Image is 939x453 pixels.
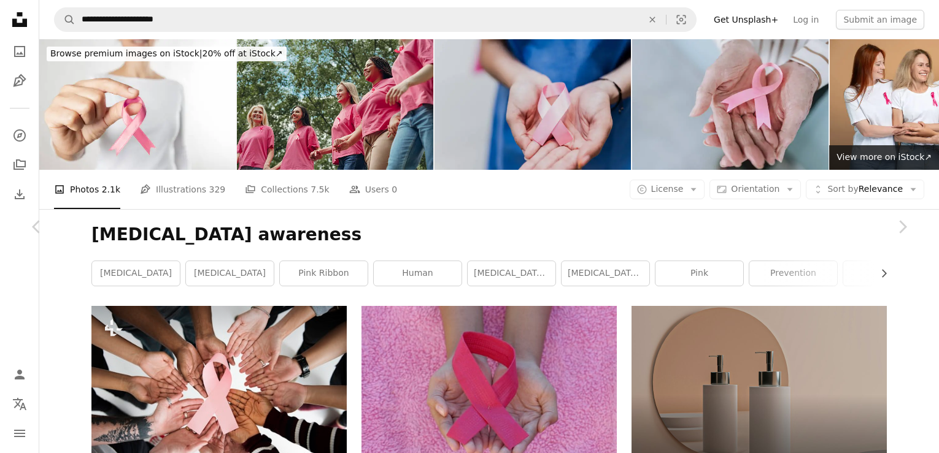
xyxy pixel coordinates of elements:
a: [MEDICAL_DATA] ribbon [468,261,555,286]
button: License [630,180,705,199]
span: Sort by [827,184,858,194]
a: Browse premium images on iStock|20% off at iStock↗ [39,39,294,69]
a: Log in [786,10,826,29]
button: Language [7,392,32,416]
button: Visual search [667,8,696,31]
a: Next [865,168,939,286]
a: [MEDICAL_DATA] awareness month [562,261,649,286]
a: care [843,261,931,286]
a: pink ribbon [280,261,368,286]
span: 7.5k [311,183,329,196]
a: Group of People Holding Ribbon Breast Cancer Concept [91,390,347,401]
button: Menu [7,421,32,446]
button: Sort byRelevance [806,180,924,199]
img: Woman Holding Pink Awareness Ribbon [39,39,236,170]
button: Clear [639,8,666,31]
img: Hands holding pink ribbon, breast cancer awareness [632,39,829,170]
span: View more on iStock ↗ [837,152,932,162]
button: Search Unsplash [55,8,75,31]
div: 20% off at iStock ↗ [47,47,287,61]
a: [MEDICAL_DATA] [186,261,274,286]
button: Submit an image [836,10,924,29]
span: Relevance [827,183,903,196]
h1: [MEDICAL_DATA] awareness [91,224,887,246]
a: Users 0 [349,170,398,209]
a: Log in / Sign up [7,362,32,387]
a: View more on iStock↗ [829,145,939,170]
button: Orientation [709,180,801,199]
img: Women holding hands and wearing pink ribbons are walking for breast cancer awareness [237,39,433,170]
span: Orientation [731,184,779,194]
a: Collections 7.5k [245,170,329,209]
a: person with pink band on her left hand [361,385,617,396]
span: License [651,184,684,194]
span: 0 [392,183,397,196]
a: Photos [7,39,32,64]
form: Find visuals sitewide [54,7,697,32]
a: pink [655,261,743,286]
a: Collections [7,153,32,177]
span: 329 [209,183,226,196]
a: Get Unsplash+ [706,10,786,29]
a: human [374,261,462,286]
span: Browse premium images on iStock | [50,48,202,58]
a: prevention [749,261,837,286]
a: Illustrations 329 [140,170,225,209]
a: Illustrations [7,69,32,93]
a: [MEDICAL_DATA] [92,261,180,286]
img: Close-up of a woman patient holding breast cancer ribbon at hospital [435,39,631,170]
a: Explore [7,123,32,148]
